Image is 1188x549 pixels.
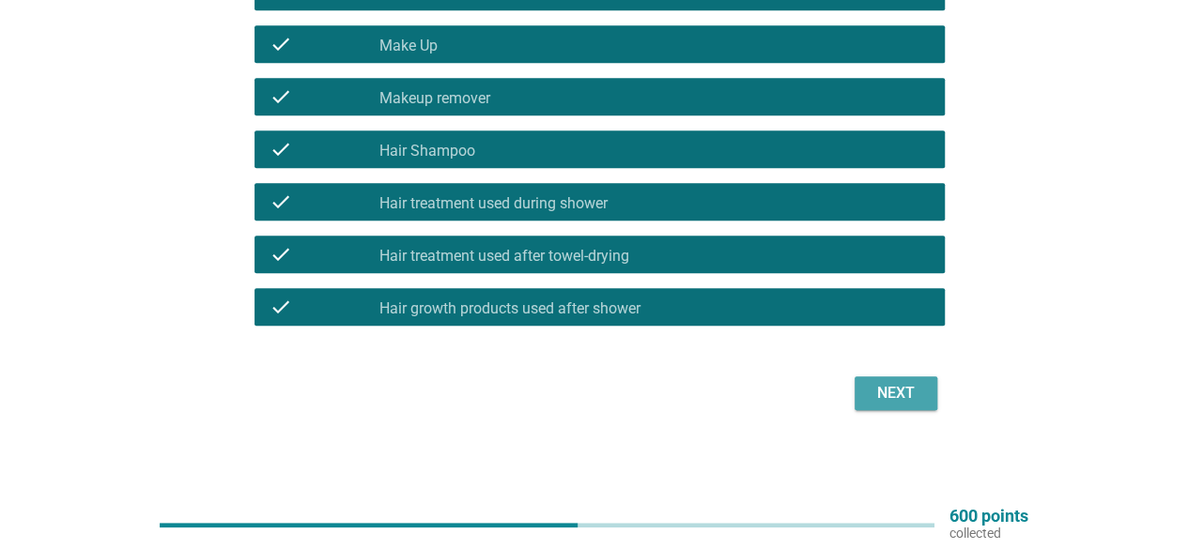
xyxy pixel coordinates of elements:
[855,376,937,410] button: Next
[270,138,292,160] i: check
[949,508,1028,525] p: 600 points
[379,299,640,318] label: Hair growth products used after shower
[870,382,922,404] div: Next
[270,33,292,55] i: check
[270,85,292,108] i: check
[379,194,608,213] label: Hair treatment used during shower
[379,89,490,108] label: Makeup remover
[379,37,438,55] label: Make Up
[379,247,629,266] label: Hair treatment used after towel-drying
[270,243,292,266] i: check
[379,142,475,160] label: Hair Shampoo
[270,296,292,318] i: check
[270,191,292,213] i: check
[949,525,1028,541] p: collected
